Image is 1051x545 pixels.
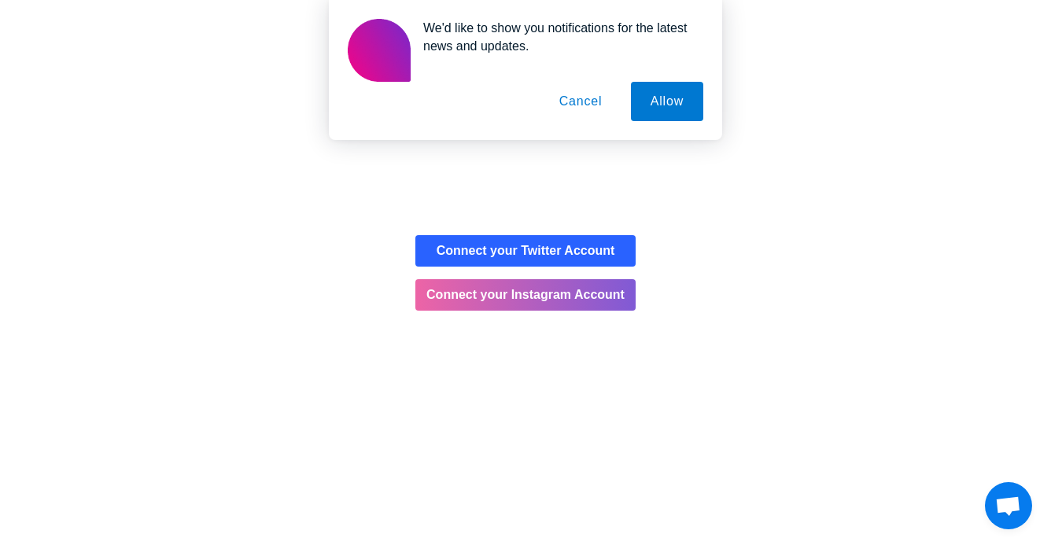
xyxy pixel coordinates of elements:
[540,82,622,121] button: Cancel
[415,279,636,311] button: Connect your Instagram Account
[415,235,636,267] button: Connect your Twitter Account
[348,19,411,82] img: notification icon
[985,482,1032,529] div: Open chat
[411,19,703,55] div: We'd like to show you notifications for the latest news and updates.
[631,82,703,121] button: Allow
